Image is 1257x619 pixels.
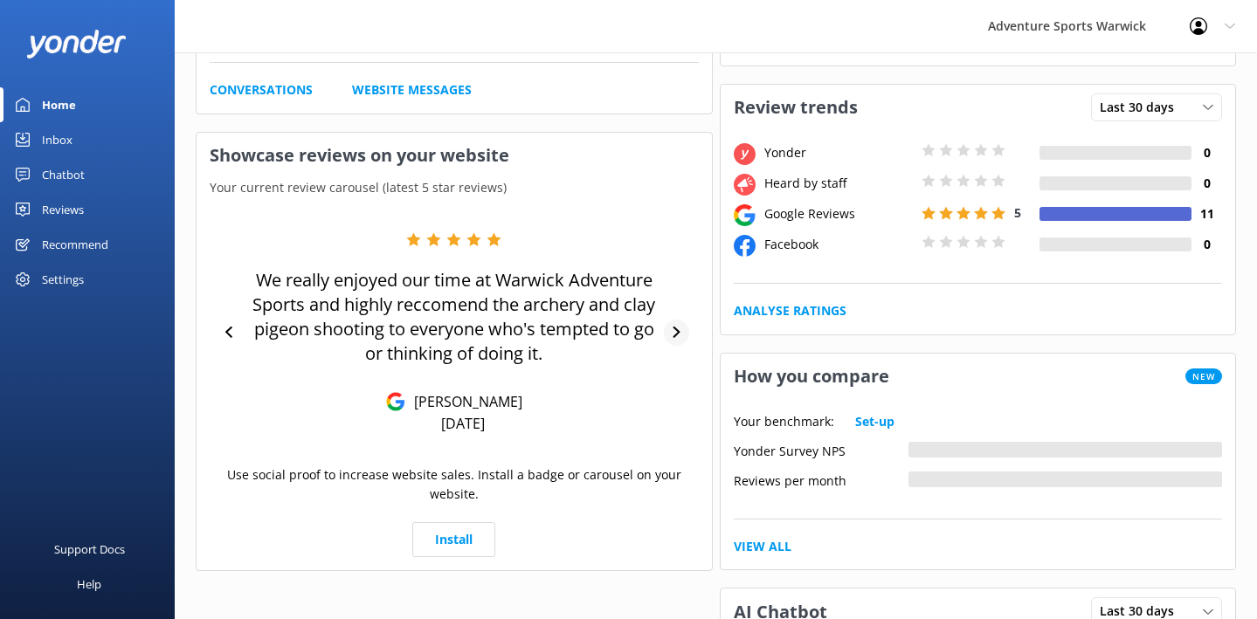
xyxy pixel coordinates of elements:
a: View All [734,537,791,556]
div: Home [42,87,76,122]
div: Facebook [760,235,917,254]
div: Reviews [42,192,84,227]
img: yonder-white-logo.png [26,30,127,58]
a: Analyse Ratings [734,301,846,320]
a: Conversations [210,80,313,100]
span: Last 30 days [1100,98,1184,117]
h4: 0 [1191,174,1222,193]
div: Chatbot [42,157,85,192]
span: New [1185,368,1222,384]
p: Use social proof to increase website sales. Install a badge or carousel on your website. [210,465,699,505]
div: Reviews per month [734,471,908,487]
h4: 11 [1191,204,1222,224]
div: Heard by staff [760,174,917,193]
h3: Showcase reviews on your website [197,133,712,178]
a: Set-up [855,412,894,431]
div: Google Reviews [760,204,917,224]
a: Install [412,522,495,557]
div: Help [77,567,101,602]
a: Website Messages [352,80,472,100]
p: Your current review carousel (latest 5 star reviews) [197,178,712,197]
p: We really enjoyed our time at Warwick Adventure Sports and highly reccomend the archery and clay ... [244,268,664,366]
div: Support Docs [54,532,125,567]
h3: Review trends [721,85,871,130]
img: Google Reviews [386,392,405,411]
p: Your benchmark: [734,412,834,431]
h3: How you compare [721,354,902,399]
p: [PERSON_NAME] [405,392,522,411]
div: Recommend [42,227,108,262]
span: 5 [1014,204,1021,221]
div: Yonder [760,143,917,162]
div: Inbox [42,122,73,157]
div: Settings [42,262,84,297]
p: [DATE] [441,414,485,433]
h4: 0 [1191,235,1222,254]
div: Yonder Survey NPS [734,442,908,457]
h4: 0 [1191,143,1222,162]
